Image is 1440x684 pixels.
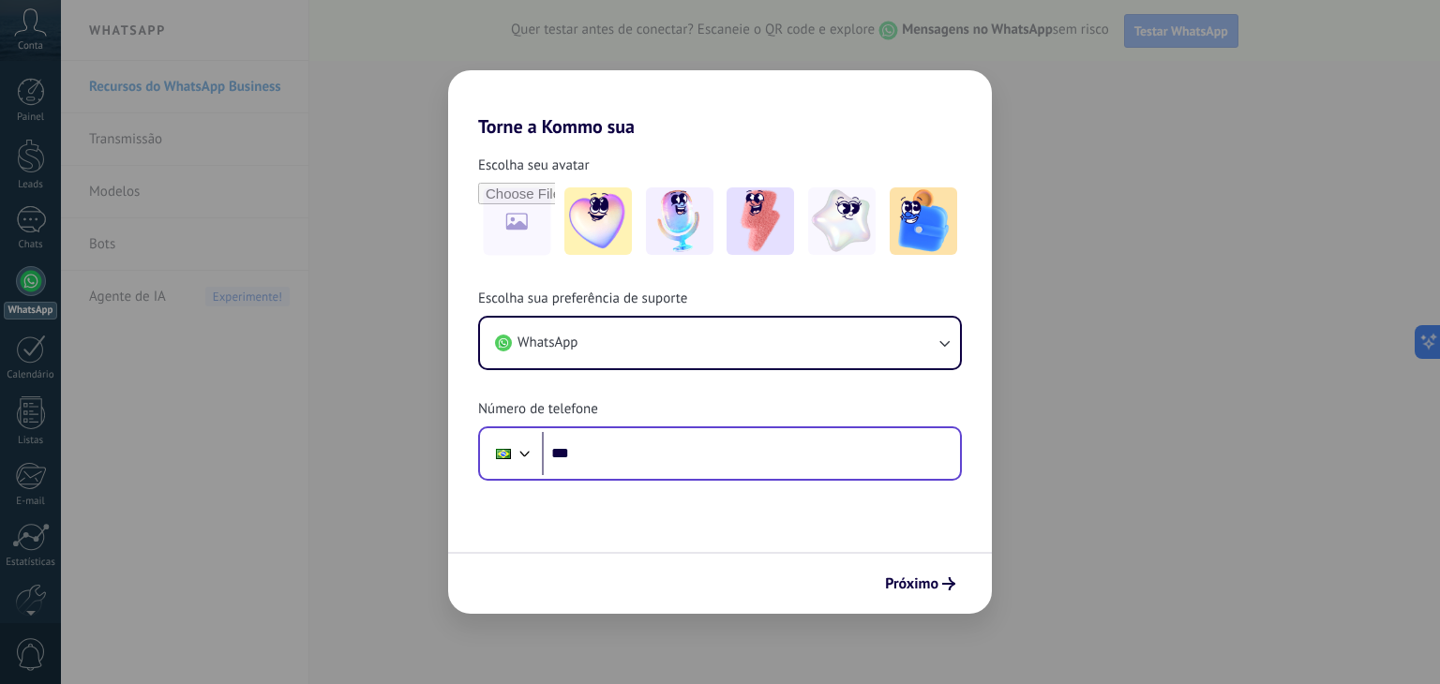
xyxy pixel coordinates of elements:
[564,187,632,255] img: -1.jpeg
[478,156,590,175] span: Escolha seu avatar
[517,334,577,352] span: WhatsApp
[478,290,687,308] span: Escolha sua preferência de suporte
[480,318,960,368] button: WhatsApp
[727,187,794,255] img: -3.jpeg
[808,187,876,255] img: -4.jpeg
[448,70,992,138] h2: Torne a Kommo sua
[890,187,957,255] img: -5.jpeg
[885,577,938,590] span: Próximo
[646,187,713,255] img: -2.jpeg
[877,568,964,600] button: Próximo
[486,434,521,473] div: Brazil: + 55
[478,400,598,419] span: Número de telefone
